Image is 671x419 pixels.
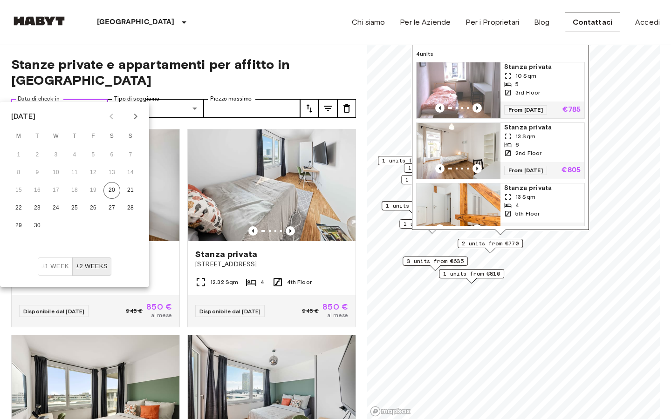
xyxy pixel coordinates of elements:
p: €785 [562,106,581,114]
span: Stanza privata [504,62,581,72]
span: 10 Sqm [515,72,536,80]
div: Move In Flexibility [38,257,111,276]
button: ±1 week [38,257,73,276]
div: [DATE] [11,111,35,122]
span: Stanza privata [504,123,581,132]
span: 850 € [322,303,348,311]
span: 13 Sqm [515,132,535,141]
img: Marketing picture of unit DE-02-034-02M [417,183,500,239]
span: 945 € [126,307,143,315]
label: Data di check-in [18,95,60,103]
span: [STREET_ADDRESS] [195,260,348,269]
button: Previous image [435,164,445,173]
a: Accedi [635,17,660,28]
span: 1 units from €865 [382,156,439,165]
span: Friday [85,127,102,146]
button: 30 [29,217,46,234]
label: Prezzo massimo [210,95,252,103]
div: Map marker [382,201,447,216]
div: Map marker [439,269,504,284]
span: al mese [151,311,172,319]
div: Map marker [399,219,465,234]
span: Saturday [103,127,120,146]
span: 2nd Floor [515,149,541,157]
span: 13 Sqm [515,193,535,201]
span: Stanza privata [195,249,257,260]
button: 24 [48,200,64,216]
span: 1 units from €810 [443,270,500,278]
span: 4th Floor [287,278,312,286]
span: Stanza privata [504,183,581,193]
button: Previous image [248,226,258,236]
div: Map marker [404,163,472,178]
span: 850 € [146,303,172,311]
button: 28 [122,200,139,216]
span: From [DATE] [504,166,547,175]
label: Tipo di soggiorno [114,95,159,103]
span: 1 units from €1000 [408,164,468,172]
span: Thursday [66,127,83,146]
button: 29 [10,217,27,234]
p: [GEOGRAPHIC_DATA] [97,17,175,28]
span: 4 [260,278,264,286]
span: 5 [515,80,519,88]
img: Marketing picture of unit DE-02-022-003-03HF [188,129,356,241]
img: Habyt [11,16,67,26]
a: Contattaci [565,13,621,32]
button: ±2 weeks [72,257,111,276]
div: Map marker [458,239,523,253]
span: al mese [327,311,348,319]
a: Mapbox logo [370,406,411,417]
span: 6 [515,141,519,149]
button: 26 [85,200,102,216]
span: From [DATE] [504,105,547,115]
span: 1 units from €830 [405,176,462,184]
span: 5th Floor [515,209,540,218]
div: Map marker [378,156,443,170]
button: Previous image [472,103,482,113]
button: 22 [10,200,27,216]
img: Marketing picture of unit DE-02-039-01M [417,123,500,179]
span: 4 units [416,50,585,58]
span: 1 units from €835 [404,220,460,228]
button: Previous image [435,224,445,234]
button: tune [337,99,356,118]
button: 20 [103,182,120,199]
span: 12.32 Sqm [210,278,238,286]
button: tune [300,99,319,118]
a: Marketing picture of unit DE-02-011-05MPrevious imagePrevious imageStanza privata10 Sqm53rd Floor... [416,62,585,119]
button: Previous image [435,103,445,113]
a: Per le Aziende [400,17,451,28]
a: Marketing picture of unit DE-02-034-02MPrevious imagePrevious imageStanza privata13 Sqm45th Floor... [416,183,585,240]
span: Disponibile dal [DATE] [23,308,84,315]
span: 1 units from €730 [386,202,443,210]
span: Wednesday [48,127,64,146]
button: Previous image [286,226,295,236]
span: 4 [515,201,519,209]
div: Map marker [403,257,468,271]
button: tune [319,99,337,118]
a: Per i Proprietari [466,17,519,28]
span: 3rd Floor [515,88,540,97]
span: Monday [10,127,27,146]
span: 945 € [302,307,319,315]
span: Disponibile dal [DATE] [199,308,260,315]
a: Chi siamo [352,17,385,28]
button: 23 [29,200,46,216]
span: 2 units from €770 [462,239,519,248]
a: Blog [534,17,550,28]
button: Previous image [472,164,482,173]
div: Map marker [401,175,466,189]
span: Sunday [122,127,139,146]
span: Stanze private e appartamenti per affitto in [GEOGRAPHIC_DATA] [11,56,356,88]
a: Marketing picture of unit DE-02-022-003-03HFPrevious imagePrevious imageStanza privata[STREET_ADD... [187,129,356,327]
button: Previous image [472,224,482,234]
button: Next month [128,108,144,124]
span: 3 units from €635 [407,257,464,265]
img: Marketing picture of unit DE-02-011-05M [417,62,500,118]
span: Tuesday [29,127,46,146]
button: 27 [103,200,120,216]
a: Marketing picture of unit DE-02-039-01MPrevious imagePrevious imageStanza privata13 Sqm62nd Floor... [416,122,585,179]
button: 21 [122,182,139,199]
button: 25 [66,200,83,216]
